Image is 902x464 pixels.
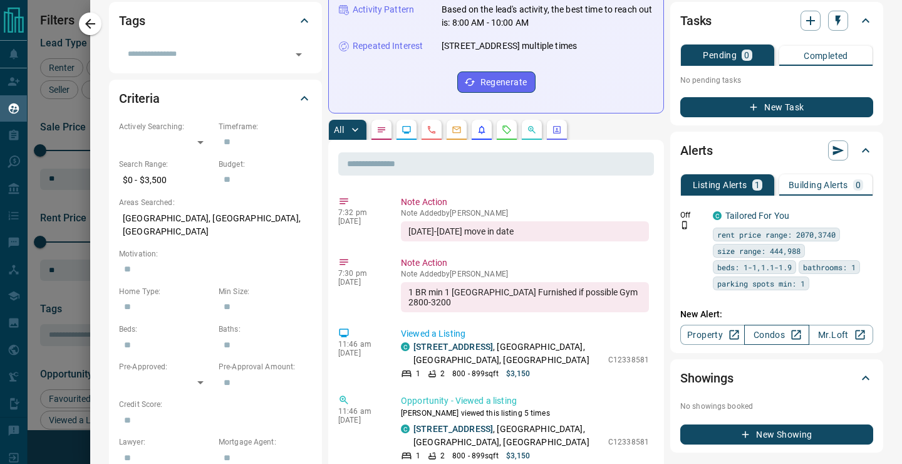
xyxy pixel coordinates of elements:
p: 1 [416,368,420,379]
span: bathrooms: 1 [803,261,856,273]
button: Open [290,46,308,63]
svg: Emails [452,125,462,135]
div: Criteria [119,83,312,113]
p: Note Added by [PERSON_NAME] [401,270,649,278]
p: 7:30 pm [338,269,382,278]
p: Opportunity - Viewed a listing [401,394,649,408]
button: New Showing [680,424,873,445]
p: 7:32 pm [338,208,382,217]
a: Property [680,325,745,345]
p: Timeframe: [219,121,312,132]
p: Mortgage Agent: [219,436,312,448]
p: $0 - $3,500 [119,170,212,191]
p: 11:46 am [338,407,382,416]
p: No showings booked [680,401,873,412]
p: Min Size: [219,286,312,297]
a: Condos [744,325,809,345]
button: Regenerate [457,71,536,93]
p: Pre-Approval Amount: [219,361,312,372]
p: [DATE] [338,416,382,424]
p: , [GEOGRAPHIC_DATA], [GEOGRAPHIC_DATA], [GEOGRAPHIC_DATA] [413,423,602,449]
p: No pending tasks [680,71,873,90]
span: parking spots min: 1 [717,277,805,290]
div: Alerts [680,135,873,166]
a: [STREET_ADDRESS] [413,342,493,352]
p: Beds: [119,324,212,335]
svg: Listing Alerts [477,125,487,135]
p: Budget: [219,159,312,170]
h2: Criteria [119,88,160,108]
div: condos.ca [401,342,410,351]
p: 800 - 899 sqft [452,450,498,461]
p: Viewed a Listing [401,327,649,340]
p: Building Alerts [789,181,848,189]
h2: Tasks [680,11,712,31]
div: [DATE]-[DATE] move in date [401,221,649,241]
svg: Opportunities [527,125,537,135]
p: Note Added by [PERSON_NAME] [401,209,649,218]
p: [GEOGRAPHIC_DATA], [GEOGRAPHIC_DATA], [GEOGRAPHIC_DATA] [119,208,312,242]
p: C12338581 [608,436,649,448]
p: Areas Searched: [119,197,312,208]
p: Pre-Approved: [119,361,212,372]
button: New Task [680,97,873,117]
p: New Alert: [680,308,873,321]
svg: Calls [427,125,437,135]
div: Showings [680,363,873,393]
p: Credit Score: [119,399,312,410]
span: beds: 1-1,1.1-1.9 [717,261,792,273]
h2: Alerts [680,140,713,161]
p: 0 [744,51,749,60]
h2: Showings [680,368,734,388]
p: C12338581 [608,354,649,366]
svg: Agent Actions [552,125,562,135]
p: Pending [703,51,737,60]
p: Completed [804,51,848,60]
p: $3,150 [506,368,531,379]
p: Baths: [219,324,312,335]
p: [DATE] [338,278,382,287]
p: Repeated Interest [353,40,423,53]
p: Activity Pattern [353,3,414,16]
p: 11:46 am [338,340,382,349]
p: [STREET_ADDRESS] multiple times [442,40,577,53]
p: Actively Searching: [119,121,212,132]
p: Home Type: [119,286,212,297]
div: Tasks [680,6,873,36]
p: , [GEOGRAPHIC_DATA], [GEOGRAPHIC_DATA], [GEOGRAPHIC_DATA] [413,340,602,367]
p: Note Action [401,196,649,209]
span: rent price range: 2070,3740 [717,228,836,241]
p: $3,150 [506,450,531,461]
p: Lawyer: [119,436,212,448]
p: [DATE] [338,217,382,226]
a: Mr.Loft [809,325,873,345]
p: Off [680,209,705,221]
p: Search Range: [119,159,212,170]
svg: Notes [376,125,386,135]
a: [STREET_ADDRESS] [413,424,493,434]
span: size range: 444,988 [717,245,801,257]
p: All [334,125,344,134]
svg: Push Notification Only [680,221,689,229]
p: [DATE] [338,349,382,357]
div: Tags [119,6,312,36]
svg: Requests [502,125,512,135]
p: 1 [416,450,420,461]
p: 2 [440,368,445,379]
p: 0 [856,181,861,189]
p: Motivation: [119,248,312,260]
p: 2 [440,450,445,461]
div: condos.ca [401,424,410,433]
p: [PERSON_NAME] viewed this listing 5 times [401,408,649,419]
svg: Lead Browsing Activity [402,125,412,135]
div: 1 BR min 1 [GEOGRAPHIC_DATA] Furnished if possible Gym 2800-3200 [401,282,649,312]
a: Tailored For You [725,211,789,221]
h2: Tags [119,11,145,31]
p: 800 - 899 sqft [452,368,498,379]
p: Note Action [401,256,649,270]
p: Listing Alerts [693,181,747,189]
p: 1 [755,181,760,189]
div: condos.ca [713,211,722,220]
p: Based on the lead's activity, the best time to reach out is: 8:00 AM - 10:00 AM [442,3,653,29]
